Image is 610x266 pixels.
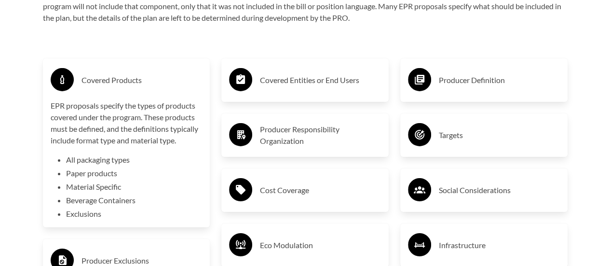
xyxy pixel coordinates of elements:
[260,182,381,198] h3: Cost Coverage
[439,182,560,198] h3: Social Considerations
[51,100,203,146] p: EPR proposals specify the types of products covered under the program. These products must be def...
[439,238,560,253] h3: Infrastructure
[66,168,203,179] li: Paper products
[260,72,381,88] h3: Covered Entities or End Users
[260,238,381,253] h3: Eco Modulation
[439,127,560,143] h3: Targets
[66,195,203,206] li: Beverage Containers
[81,72,203,88] h3: Covered Products
[439,72,560,88] h3: Producer Definition
[66,208,203,220] li: Exclusions
[260,124,381,147] h3: Producer Responsibility Organization
[66,154,203,166] li: All packaging types
[66,181,203,193] li: Material Specific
